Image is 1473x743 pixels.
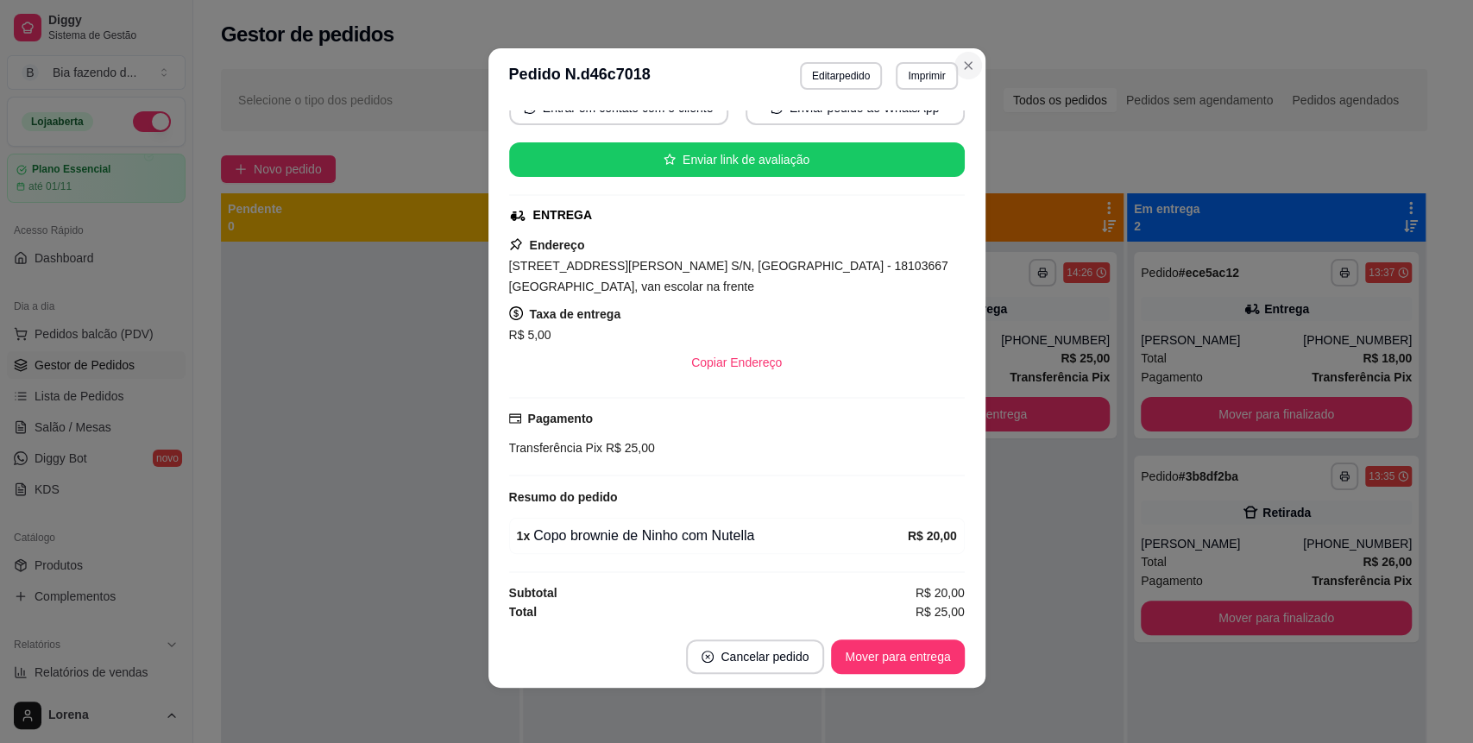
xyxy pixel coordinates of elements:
[530,307,621,321] strong: Taxa de entrega
[509,306,523,320] span: dollar
[908,529,957,543] strong: R$ 20,00
[686,639,824,674] button: close-circleCancelar pedido
[702,651,714,663] span: close-circle
[602,441,655,455] span: R$ 25,00
[517,529,531,543] strong: 1 x
[533,206,592,224] div: ENTREGA
[509,586,557,600] strong: Subtotal
[530,238,585,252] strong: Endereço
[509,605,537,619] strong: Total
[677,345,796,380] button: Copiar Endereço
[509,259,948,293] span: [STREET_ADDRESS][PERSON_NAME] S/N, [GEOGRAPHIC_DATA] - 18103667 [GEOGRAPHIC_DATA], van escolar na...
[509,62,651,90] h3: Pedido N. d46c7018
[800,62,882,90] button: Editarpedido
[916,583,965,602] span: R$ 20,00
[509,412,521,425] span: credit-card
[664,154,676,166] span: star
[896,62,957,90] button: Imprimir
[831,639,964,674] button: Mover para entrega
[954,52,982,79] button: Close
[509,142,965,177] button: starEnviar link de avaliação
[509,237,523,251] span: pushpin
[517,526,908,546] div: Copo brownie de Ninho com Nutella
[916,602,965,621] span: R$ 25,00
[509,328,551,342] span: R$ 5,00
[528,412,593,425] strong: Pagamento
[509,441,602,455] span: Transferência Pix
[509,490,618,504] strong: Resumo do pedido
